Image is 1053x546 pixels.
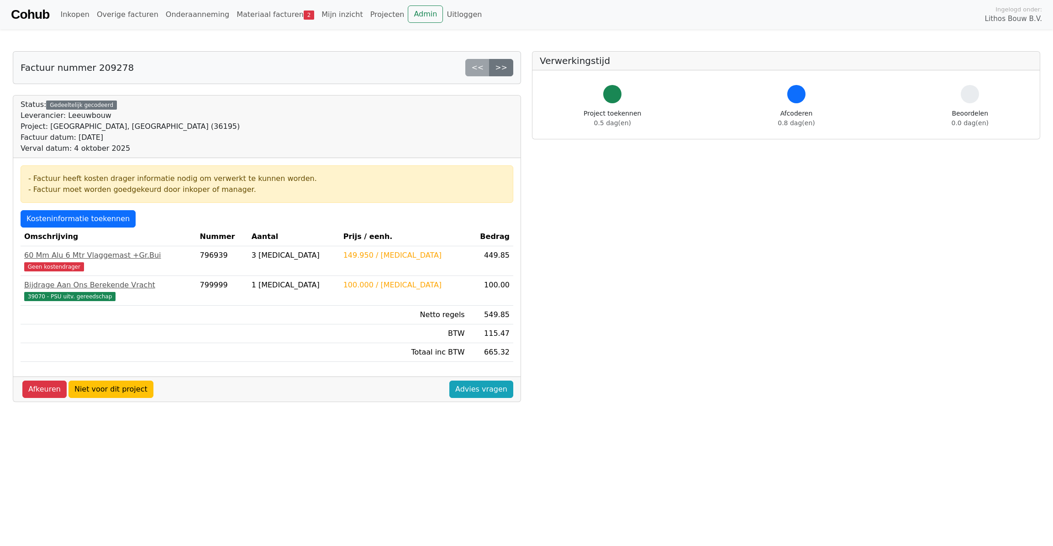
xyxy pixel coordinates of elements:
[24,280,193,302] a: Bijdrage Aan Ons Berekende Vracht39070 - PSU uitv. gereedschap
[995,5,1042,14] span: Ingelogd onder:
[68,381,153,398] a: Niet voor dit project
[318,5,367,24] a: Mijn inzicht
[21,132,240,143] div: Factuur datum: [DATE]
[469,276,513,306] td: 100.00
[248,228,340,246] th: Aantal
[28,173,505,184] div: - Factuur heeft kosten drager informatie nodig om verwerkt te kunnen worden.
[21,228,196,246] th: Omschrijving
[343,280,465,291] div: 100.000 / [MEDICAL_DATA]
[21,99,240,154] div: Status:
[196,246,248,276] td: 796939
[340,306,469,324] td: Netto regels
[24,262,84,271] span: Geen kostendrager
[28,184,505,195] div: - Factuur moet worden goedgekeurd door inkoper of manager.
[469,306,513,324] td: 549.85
[469,228,513,246] th: Bedrag
[952,119,989,127] span: 0.0 dag(en)
[469,246,513,276] td: 449.85
[21,210,136,228] a: Kosteninformatie toekennen
[24,250,193,261] div: 60 Mm Alu 6 Mtr Vlaggemast +Gr.Bui
[11,4,49,26] a: Cohub
[778,119,815,127] span: 0.8 dag(en)
[93,5,162,24] a: Overige facturen
[343,250,465,261] div: 149.950 / [MEDICAL_DATA]
[24,292,116,301] span: 39070 - PSU uitv. gereedschap
[469,324,513,343] td: 115.47
[443,5,485,24] a: Uitloggen
[21,143,240,154] div: Verval datum: 4 oktober 2025
[252,250,336,261] div: 3 [MEDICAL_DATA]
[196,276,248,306] td: 799999
[340,343,469,362] td: Totaal inc BTW
[24,250,193,272] a: 60 Mm Alu 6 Mtr Vlaggemast +Gr.BuiGeen kostendrager
[233,5,318,24] a: Materiaal facturen2
[952,109,989,128] div: Beoordelen
[584,109,641,128] div: Project toekennen
[21,121,240,132] div: Project: [GEOGRAPHIC_DATA], [GEOGRAPHIC_DATA] (36195)
[304,11,314,20] span: 2
[778,109,815,128] div: Afcoderen
[594,119,631,127] span: 0.5 dag(en)
[162,5,233,24] a: Onderaanneming
[46,101,117,110] div: Gedeeltelijk gecodeerd
[340,324,469,343] td: BTW
[22,381,67,398] a: Afkeuren
[57,5,93,24] a: Inkopen
[985,14,1042,24] span: Lithos Bouw B.V.
[196,228,248,246] th: Nummer
[469,343,513,362] td: 665.32
[21,62,134,73] h5: Factuur nummer 209278
[24,280,193,291] div: Bijdrage Aan Ons Berekende Vracht
[489,59,513,76] a: >>
[21,110,240,121] div: Leverancier: Leeuwbouw
[540,55,1032,66] h5: Verwerkingstijd
[367,5,408,24] a: Projecten
[252,280,336,291] div: 1 [MEDICAL_DATA]
[340,228,469,246] th: Prijs / eenh.
[408,5,443,23] a: Admin
[449,381,513,398] a: Advies vragen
